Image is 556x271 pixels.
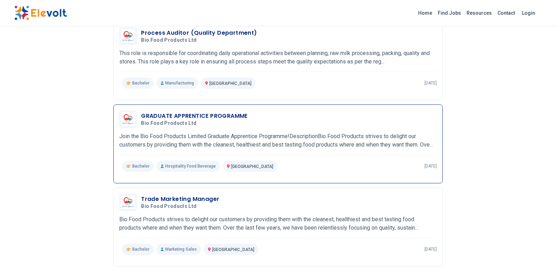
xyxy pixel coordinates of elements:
[141,37,196,43] span: Bio Food Products Ltd
[231,164,273,169] span: [GEOGRAPHIC_DATA]
[141,112,248,120] h3: GRADUATE APPRENTICE PROGRAMME
[119,27,437,89] a: Bio Food Products LtdProcess Auditor (Quality Department)Bio Food Products LtdThis role is respon...
[141,195,219,203] h3: Trade Marketing Manager
[119,132,437,149] p: Join the Bio Food Products Limited Graduate Apprentice Programme!DescriptionBio Food Products str...
[424,80,437,86] p: [DATE]
[424,163,437,169] p: [DATE]
[132,163,149,169] span: Bachelor
[141,203,196,210] span: Bio Food Products Ltd
[119,194,437,255] a: Bio Food Products LtdTrade Marketing ManagerBio Food Products LtdBio Food Products strives to del...
[424,246,437,252] p: [DATE]
[435,7,464,19] a: Find Jobs
[132,246,149,252] span: Bachelor
[415,7,435,19] a: Home
[212,247,254,252] span: [GEOGRAPHIC_DATA]
[156,77,198,89] p: Manufacturing
[121,195,135,209] img: Bio Food Products Ltd
[119,215,437,232] p: Bio Food Products strives to delight our customers by providing them with the cleanest, healthies...
[464,7,495,19] a: Resources
[119,49,437,66] p: This role is responsible for coordinating daily operational activities between planning, raw milk...
[156,244,201,255] p: Marketing Sales
[156,161,220,172] p: Hospitality Food Beverage
[495,7,518,19] a: Contact
[119,110,437,172] a: Bio Food Products LtdGRADUATE APPRENTICE PROGRAMMEBio Food Products LtdJoin the Bio Food Products...
[14,6,67,20] img: Elevolt
[121,29,135,43] img: Bio Food Products Ltd
[132,80,149,86] span: Bachelor
[121,112,135,126] img: Bio Food Products Ltd
[209,81,252,86] span: [GEOGRAPHIC_DATA]
[141,120,196,127] span: Bio Food Products Ltd
[518,6,539,20] a: Login
[141,29,257,37] h3: Process Auditor (Quality Department)
[521,237,556,271] iframe: Chat Widget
